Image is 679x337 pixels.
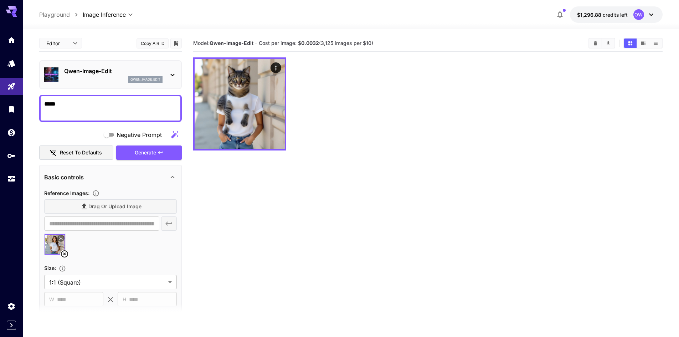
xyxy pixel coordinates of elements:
button: Reset to defaults [39,145,113,160]
div: Wallet [7,128,16,137]
button: Show images in grid view [624,39,637,48]
button: Adjust the dimensions of the generated image by specifying its width and height in pixels, or sel... [56,265,69,272]
button: Copy AIR ID [137,38,169,48]
p: Qwen-Image-Edit [64,67,163,75]
span: H [123,295,126,303]
a: Playground [39,10,70,19]
span: Negative Prompt [117,131,162,139]
span: Editor [46,40,68,47]
button: Add to library [173,39,179,47]
div: $1,296.87941 [577,11,628,19]
span: Cost per image: $ (3,125 images per $10) [259,40,373,46]
button: $1,296.87941OW [570,6,663,23]
span: credits left [603,12,628,18]
span: Reference Images : [44,190,89,196]
span: Size : [44,265,56,271]
div: Basic controls [44,169,177,186]
b: Qwen-Image-Edit [210,40,253,46]
div: Settings [7,302,16,311]
div: OW [633,9,644,20]
p: · [255,39,257,47]
span: $1,296.88 [577,12,603,18]
div: Home [7,36,16,45]
p: qwen_image_edit [130,77,160,82]
div: Qwen-Image-Editqwen_image_edit [44,64,177,86]
button: Clear Images [589,39,602,48]
div: Models [7,59,16,68]
nav: breadcrumb [39,10,83,19]
div: API Keys [7,151,16,160]
p: Basic controls [44,173,84,182]
img: Z [195,59,285,149]
button: Generate [116,145,182,160]
div: Clear ImagesDownload All [588,38,615,48]
span: Generate [135,148,156,157]
div: Usage [7,174,16,183]
div: Library [7,105,16,114]
button: Show images in video view [637,39,649,48]
button: Download All [602,39,614,48]
span: W [49,295,54,303]
div: Playground [7,82,16,91]
span: 1:1 (Square) [49,278,165,287]
b: 0.0032 [301,40,319,46]
div: Actions [271,62,281,73]
span: Model: [193,40,253,46]
button: Expand sidebar [7,321,16,330]
div: Show images in grid viewShow images in video viewShow images in list view [623,38,663,48]
span: Image Inference [83,10,126,19]
button: Show images in list view [649,39,662,48]
button: Upload a reference image to guide the result. This is needed for Image-to-Image or Inpainting. Su... [89,190,102,197]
